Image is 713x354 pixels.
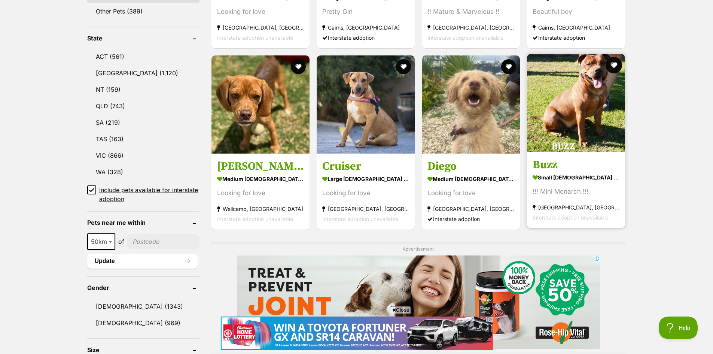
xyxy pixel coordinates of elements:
[501,59,516,74] button: favourite
[87,131,199,147] a: TAS (163)
[211,154,310,230] a: [PERSON_NAME] medium [DEMOGRAPHIC_DATA] Dog Looking for love Wellcamp, [GEOGRAPHIC_DATA] Intersta...
[217,22,304,33] strong: [GEOGRAPHIC_DATA], [GEOGRAPHIC_DATA]
[217,188,304,198] div: Looking for love
[87,315,199,331] a: [DEMOGRAPHIC_DATA] (969)
[427,173,514,184] strong: medium [DEMOGRAPHIC_DATA] Dog
[533,158,619,172] h3: Buzz
[211,55,310,154] img: Ellie - Beagle Dog
[291,59,306,74] button: favourite
[87,3,199,19] a: Other Pets (389)
[396,59,411,74] button: favourite
[87,164,199,180] a: WA (328)
[422,55,520,154] img: Diego - Cavoodle Dog
[217,34,293,41] span: Interstate adoption unavailable
[606,57,622,73] button: favourite
[87,254,198,269] button: Update
[317,154,415,230] a: Cruiser large [DEMOGRAPHIC_DATA] Dog Looking for love [GEOGRAPHIC_DATA], [GEOGRAPHIC_DATA] Inters...
[322,159,409,173] h3: Cruiser
[87,115,199,130] a: SA (219)
[322,204,409,214] strong: [GEOGRAPHIC_DATA], [GEOGRAPHIC_DATA]
[87,219,199,226] header: Pets near me within
[527,54,625,152] img: Buzz - Mixed breed Dog
[659,317,698,339] iframe: Help Scout Beacon - Open
[217,159,304,173] h3: [PERSON_NAME]
[533,7,619,17] div: Beautiful boy
[217,7,304,17] div: Looking for love
[427,7,514,17] div: !! Mature & Marvelous !!
[87,82,199,97] a: NT (159)
[99,185,199,203] span: Include pets available for interstate adoption
[391,306,411,314] span: Close
[217,216,293,222] span: Interstate adoption unavailable
[87,65,199,81] a: [GEOGRAPHIC_DATA] (1,120)
[427,204,514,214] strong: [GEOGRAPHIC_DATA], [GEOGRAPHIC_DATA]
[87,299,199,314] a: [DEMOGRAPHIC_DATA] (1343)
[427,188,514,198] div: Looking for love
[322,22,409,33] strong: Cairns, [GEOGRAPHIC_DATA]
[88,236,115,247] span: 50km
[322,188,409,198] div: Looking for love
[527,152,625,228] a: Buzz small [DEMOGRAPHIC_DATA] Dog !!! Mini Monarch !!! [GEOGRAPHIC_DATA], [GEOGRAPHIC_DATA] Inter...
[427,22,514,33] strong: [GEOGRAPHIC_DATA], [GEOGRAPHIC_DATA]
[427,34,503,41] span: Interstate adoption unavailable
[322,216,398,222] span: Interstate adoption unavailable
[118,237,124,246] span: of
[217,173,304,184] strong: medium [DEMOGRAPHIC_DATA] Dog
[533,202,619,212] strong: [GEOGRAPHIC_DATA], [GEOGRAPHIC_DATA]
[322,33,409,43] div: Interstate adoption
[87,148,199,163] a: VIC (866)
[533,33,619,43] div: Interstate adoption
[533,22,619,33] strong: Cairns, [GEOGRAPHIC_DATA]
[322,173,409,184] strong: large [DEMOGRAPHIC_DATA] Dog
[322,7,409,17] div: Pretty Girl
[533,214,609,221] span: Interstate adoption unavailable
[87,284,199,291] header: Gender
[87,347,199,353] header: Size
[533,187,619,197] div: !!! Mini Monarch !!!
[427,159,514,173] h3: Diego
[533,172,619,183] strong: small [DEMOGRAPHIC_DATA] Dog
[87,98,199,114] a: QLD (743)
[220,317,493,350] iframe: Advertisement
[127,235,199,249] input: postcode
[237,255,600,349] iframe: Advertisement
[87,233,115,250] span: 50km
[87,185,199,203] a: Include pets available for interstate adoption
[422,154,520,230] a: Diego medium [DEMOGRAPHIC_DATA] Dog Looking for love [GEOGRAPHIC_DATA], [GEOGRAPHIC_DATA] Interst...
[317,55,415,154] img: Cruiser - American Staffy Dog
[217,204,304,214] strong: Wellcamp, [GEOGRAPHIC_DATA]
[427,214,514,224] div: Interstate adoption
[87,35,199,42] header: State
[87,49,199,64] a: ACT (561)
